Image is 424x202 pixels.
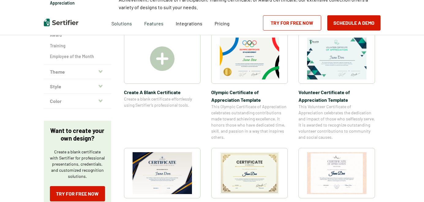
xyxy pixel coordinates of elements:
a: Employee of the Month [50,53,105,60]
p: Create a blank certificate with Sertifier for professional presentations, credentials, and custom... [50,149,105,179]
span: Create A Blank Certificate [124,88,201,96]
a: Volunteer Certificate of Appreciation TemplateVolunteer Certificate of Appreciation TemplateThis ... [298,33,375,140]
span: Olympic Certificate of Appreciation​ Template [211,88,288,104]
a: Try for Free Now [50,186,105,201]
img: Olympic Certificate of Appreciation​ Template [220,38,279,79]
iframe: Chat Widget [393,173,424,202]
a: Award [50,32,105,38]
img: Create A Blank Certificate [150,46,174,71]
a: Integrations [176,19,202,27]
button: Style [44,79,111,94]
span: Features [144,19,163,27]
button: Color [44,94,111,108]
span: This Volunteer Certificate of Appreciation celebrates the dedication and impact of those who self... [298,104,375,140]
span: Pricing [215,20,230,26]
span: Solutions [111,19,132,27]
a: Training [50,43,105,49]
a: Olympic Certificate of Appreciation​ TemplateOlympic Certificate of Appreciation​ TemplateThis Ol... [211,33,288,140]
img: Sertifier | Digital Credentialing Platform [44,19,78,26]
span: Integrations [176,20,202,26]
p: Want to create your own design? [50,127,105,142]
img: Certificate of Appreciation for Church​ [133,152,192,194]
button: Theme [44,64,111,79]
a: Pricing [215,19,230,27]
a: Try for Free Now [263,15,321,31]
img: Volunteer Certificate of Appreciation Template [307,38,366,79]
img: Army Certificate of Appreciation​ Template [220,152,279,194]
span: Create a blank certificate effortlessly using Sertifier’s professional tools. [124,96,201,108]
span: This Olympic Certificate of Appreciation celebrates outstanding contributions made toward achievi... [211,104,288,140]
img: Certificate of Appreciation for Donors​ Template [307,152,366,194]
span: Volunteer Certificate of Appreciation Template [298,88,375,104]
